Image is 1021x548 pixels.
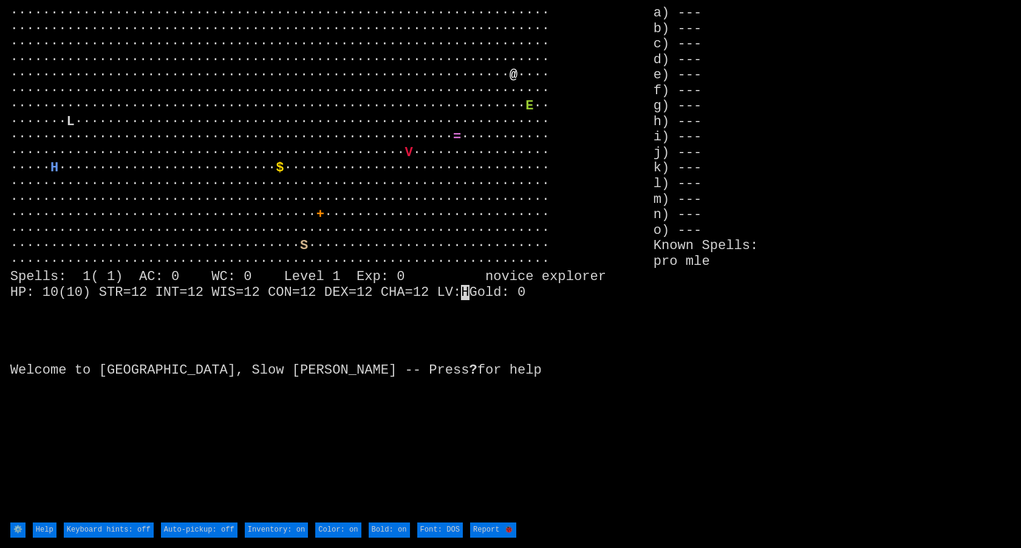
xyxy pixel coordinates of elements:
[10,522,26,538] input: ⚙️
[161,522,237,538] input: Auto-pickup: off
[50,160,58,176] font: H
[453,129,461,145] font: =
[510,67,517,83] font: @
[33,522,56,538] input: Help
[461,285,469,300] mark: H
[300,238,308,253] font: S
[316,207,324,222] font: +
[67,114,75,129] font: L
[369,522,410,538] input: Bold: on
[315,522,361,538] input: Color: on
[470,363,477,378] b: ?
[525,98,533,114] font: E
[10,5,654,521] larn: ··································································· ·····························...
[654,5,1011,521] stats: a) --- b) --- c) --- d) --- e) --- f) --- g) --- h) --- i) --- j) --- k) --- l) --- m) --- n) ---...
[245,522,308,538] input: Inventory: on
[417,522,463,538] input: Font: DOS
[405,145,412,160] font: V
[64,522,154,538] input: Keyboard hints: off
[276,160,284,176] font: $
[470,522,516,538] input: Report 🐞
